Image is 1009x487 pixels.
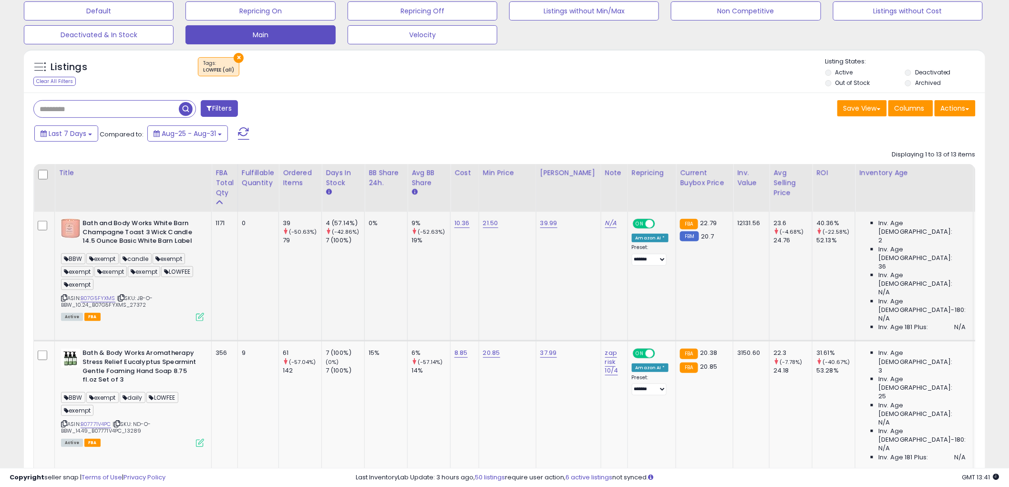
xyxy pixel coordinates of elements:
a: 37.99 [540,348,557,358]
div: Clear All Filters [33,77,76,86]
span: exempt [61,266,93,277]
small: (-50.63%) [289,228,317,236]
div: 31.61% [816,349,855,357]
div: 40.36% [816,219,855,228]
button: Repricing On [185,1,335,21]
div: 12131.56 [737,219,762,228]
span: N/A [878,288,890,297]
div: 24.18 [773,366,812,375]
span: BBW [61,392,85,403]
button: Save View [837,100,887,116]
button: × [234,53,244,63]
a: 6 active listings [566,473,613,482]
div: Preset: [632,374,669,396]
button: Listings without Cost [833,1,983,21]
span: OFF [653,220,669,228]
div: 3150.60 [737,349,762,357]
a: B07G5FYXMS [81,294,115,302]
span: ON [634,350,646,358]
span: Aug-25 - Aug-31 [162,129,216,138]
span: candle [120,253,152,264]
button: Velocity [348,25,497,44]
span: 36 [878,262,886,271]
small: FBA [680,219,698,229]
span: BBW [61,253,85,264]
div: 22.3 [773,349,812,357]
span: | SKU: ND-O-BBW_14.49_B07771V4PC_13289 [61,420,151,435]
div: ASIN: [61,219,204,320]
a: Terms of Use [82,473,122,482]
span: 2 [878,236,882,245]
small: FBA [680,363,698,373]
div: 14% [412,366,450,375]
span: FBA [84,313,101,321]
a: B07771V4PC [81,420,111,428]
a: Privacy Policy [124,473,165,482]
button: Default [24,1,174,21]
b: Bath and Body Works White Barn Champagne Toast 3 Wick Candle 14.5 Ounce Basic White Barn Label [82,219,198,248]
p: Listing States: [825,57,985,66]
a: 50 listings [475,473,505,482]
small: FBM [680,231,699,241]
small: FBA [680,349,698,359]
div: 61 [283,349,321,357]
div: Amazon AI * [632,363,669,372]
div: ASIN: [61,349,204,446]
small: (-52.63%) [418,228,445,236]
div: 52.13% [816,236,855,245]
label: Active [835,68,853,76]
span: Tags : [203,60,234,74]
div: 9% [412,219,450,228]
span: 3 [878,366,882,375]
span: | SKU: JB-O-BBW_10.24_B07G5FYXMS_27372 [61,294,153,309]
span: Inv. Age [DEMOGRAPHIC_DATA]-180: [878,297,966,314]
button: Columns [888,100,933,116]
span: LOWFEE [146,392,178,403]
span: Inv. Age [DEMOGRAPHIC_DATA]: [878,401,966,418]
span: Inv. Age 181 Plus: [878,323,928,332]
div: Title [59,168,207,178]
div: 0 [242,219,271,228]
div: Fulfillable Quantity [242,168,275,188]
small: (-57.04%) [289,358,316,366]
img: 41Htf9DA3tL._SL40_.jpg [61,349,80,368]
div: 7 (100%) [326,236,364,245]
h5: Listings [51,61,87,74]
span: 2025-09-8 13:41 GMT [962,473,999,482]
a: zap risk 10/4 [605,348,618,375]
span: Inv. Age [DEMOGRAPHIC_DATA]: [878,219,966,236]
span: Last 7 Days [49,129,86,138]
span: FBA [84,439,101,447]
span: All listings currently available for purchase on Amazon [61,313,83,321]
a: 21.50 [483,218,498,228]
div: [PERSON_NAME] [540,168,597,178]
span: N/A [954,323,966,332]
button: Deactivated & In Stock [24,25,174,44]
a: 20.85 [483,348,500,358]
div: 23.6 [773,219,812,228]
span: All listings currently available for purchase on Amazon [61,439,83,447]
small: (0%) [326,358,339,366]
strong: Copyright [10,473,44,482]
small: Days In Stock. [326,188,331,197]
span: ON [634,220,646,228]
small: (-57.14%) [418,358,443,366]
div: FBA Total Qty [216,168,234,198]
div: 356 [216,349,230,357]
span: Inv. Age [DEMOGRAPHIC_DATA]-180: [878,427,966,444]
span: Inv. Age [DEMOGRAPHIC_DATA]: [878,349,966,366]
div: Days In Stock [326,168,360,188]
span: 20.38 [700,348,718,357]
div: 1171 [216,219,230,228]
span: exempt [153,253,185,264]
div: Preset: [632,244,669,266]
span: exempt [86,253,119,264]
span: Inv. Age [DEMOGRAPHIC_DATA]: [878,245,966,262]
label: Deactivated [915,68,951,76]
small: (-4.68%) [780,228,804,236]
span: 20.7 [701,232,714,241]
button: Repricing Off [348,1,497,21]
a: 8.85 [454,348,468,358]
div: 7 (100%) [326,366,364,375]
a: 39.99 [540,218,557,228]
